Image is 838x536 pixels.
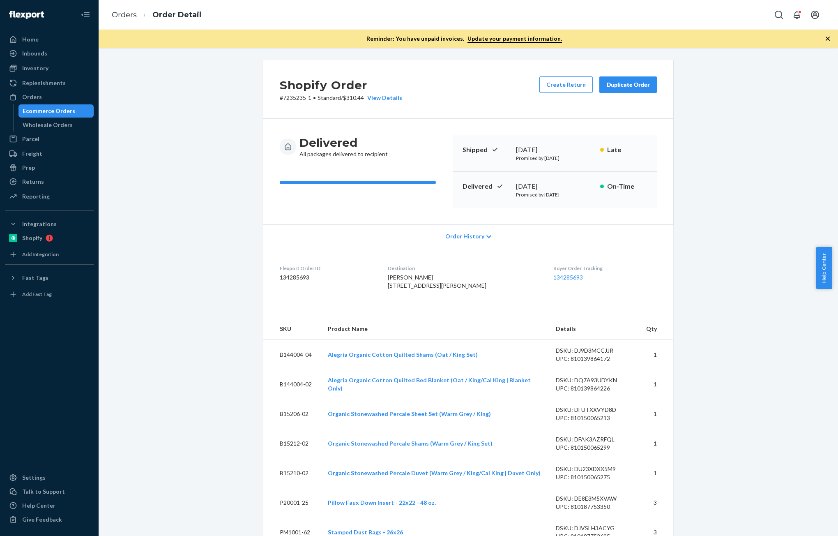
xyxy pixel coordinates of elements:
[640,370,673,399] td: 1
[640,318,673,340] th: Qty
[5,132,94,146] a: Parcel
[366,35,562,43] p: Reminder: You have unpaid invoices.
[5,33,94,46] a: Home
[607,182,647,191] p: On-Time
[22,164,35,172] div: Prep
[112,10,137,19] a: Orders
[553,274,583,281] a: 134285693
[22,291,52,298] div: Add Fast Tag
[328,377,531,392] a: Alegria Organic Cotton Quilted Bed Blanket (Oat / King/Cal King | Blanket Only)
[5,47,94,60] a: Inbounds
[771,7,787,23] button: Open Search Box
[22,487,65,496] div: Talk to Support
[516,155,594,162] p: Promised by [DATE]
[388,265,541,272] dt: Destination
[22,64,48,72] div: Inventory
[328,351,478,358] a: Alegria Organic Cotton Quilted Shams (Oat / King Set)
[640,458,673,488] td: 1
[22,515,62,524] div: Give Feedback
[556,347,633,355] div: DSKU: DJ9D3MCCJJR
[328,529,403,536] a: Stamped Dust Bags - 26x26
[22,251,59,258] div: Add Integration
[23,107,75,115] div: Ecommerce Orders
[364,94,402,102] button: View Details
[263,399,321,429] td: B15206-02
[5,175,94,188] a: Returns
[556,494,633,503] div: DSKU: DE8E3M5XVAW
[388,274,486,289] span: [PERSON_NAME] [STREET_ADDRESS][PERSON_NAME]
[516,182,594,191] div: [DATE]
[556,414,633,422] div: UPC: 810150065213
[463,145,509,155] p: Shipped
[299,135,388,150] h3: Delivered
[280,273,375,282] dd: 134285693
[263,318,321,340] th: SKU
[22,79,66,87] div: Replenishments
[816,247,832,289] button: Help Center
[18,118,94,132] a: Wholesale Orders
[152,10,201,19] a: Order Detail
[640,429,673,458] td: 1
[9,11,44,19] img: Flexport logo
[280,76,402,94] h2: Shopify Order
[313,94,316,101] span: •
[22,234,42,242] div: Shopify
[5,288,94,301] a: Add Fast Tag
[18,104,94,118] a: Ecommerce Orders
[23,121,73,129] div: Wholesale Orders
[807,7,823,23] button: Open account menu
[22,35,39,44] div: Home
[263,340,321,370] td: B144004-04
[22,135,39,143] div: Parcel
[445,232,484,240] span: Order History
[280,94,402,102] p: # 7235235-1 / $310.44
[640,399,673,429] td: 1
[5,231,94,245] a: Shopify
[556,384,633,393] div: UPC: 810139864226
[263,429,321,458] td: B15212-02
[328,440,493,447] a: Organic Stonewashed Percale Shams (Warm Grey / King Set)
[328,410,491,417] a: Organic Stonewashed Percale Sheet Set (Warm Grey / King)
[5,190,94,203] a: Reporting
[328,469,541,476] a: Organic Stonewashed Percale Duvet (Warm Grey / King/Cal King | Duvet Only)
[22,192,50,201] div: Reporting
[22,178,44,186] div: Returns
[556,355,633,363] div: UPC: 810139864172
[556,444,633,452] div: UPC: 810150065299
[556,503,633,511] div: UPC: 810187753350
[328,499,436,506] a: Pillow Faux Down Insert - 22x22 - 48 oz.
[5,147,94,160] a: Freight
[5,485,94,498] button: Talk to Support
[5,271,94,284] button: Fast Tags
[556,465,633,473] div: DSKU: DU23XDXX5M9
[77,7,94,23] button: Close Navigation
[789,7,805,23] button: Open notifications
[553,265,657,272] dt: Buyer Order Tracking
[516,191,594,198] p: Promised by [DATE]
[22,49,47,58] div: Inbounds
[22,501,55,510] div: Help Center
[5,90,94,104] a: Orders
[5,161,94,174] a: Prep
[5,471,94,484] a: Settings
[263,488,321,518] td: P20001-25
[549,318,640,340] th: Details
[606,81,650,89] div: Duplicate Order
[556,524,633,532] div: DSKU: DJVSLH3ACYG
[22,274,48,282] div: Fast Tags
[22,93,42,101] div: Orders
[263,458,321,488] td: B15210-02
[22,220,57,228] div: Integrations
[22,150,42,158] div: Freight
[607,145,647,155] p: Late
[463,182,509,191] p: Delivered
[539,76,593,93] button: Create Return
[467,35,562,43] a: Update your payment information.
[321,318,550,340] th: Product Name
[299,135,388,158] div: All packages delivered to recipient
[516,145,594,155] div: [DATE]
[318,94,341,101] span: Standard
[556,376,633,384] div: DSKU: DQ7A93UDYKN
